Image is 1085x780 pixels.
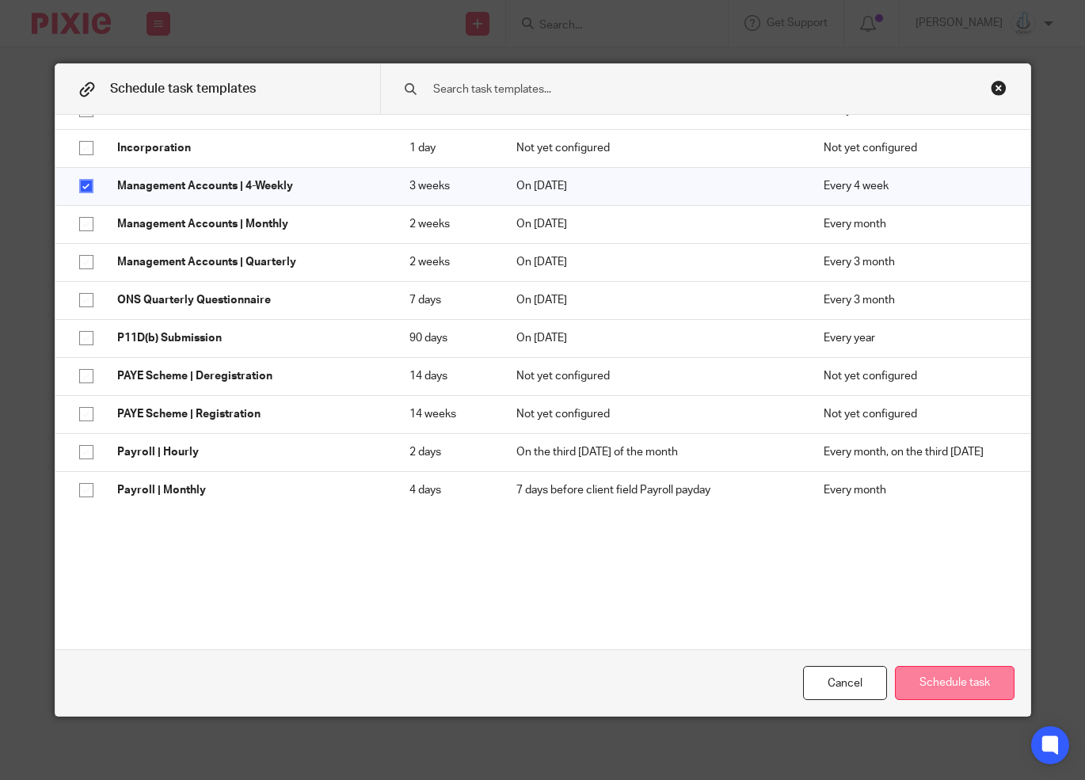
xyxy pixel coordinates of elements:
[516,140,792,156] p: Not yet configured
[824,140,1006,156] p: Not yet configured
[409,368,485,384] p: 14 days
[117,368,378,384] p: PAYE Scheme | Deregistration
[409,254,485,270] p: 2 weeks
[117,140,378,156] p: Incorporation
[824,216,1006,232] p: Every month
[824,254,1006,270] p: Every 3 month
[516,292,792,308] p: On [DATE]
[516,406,792,422] p: Not yet configured
[824,482,1006,498] p: Every month
[516,444,792,460] p: On the third [DATE] of the month
[117,406,378,422] p: PAYE Scheme | Registration
[117,444,378,460] p: Payroll | Hourly
[824,330,1006,346] p: Every year
[516,482,792,498] p: 7 days before client field Payroll payday
[110,82,256,95] span: Schedule task templates
[824,178,1006,194] p: Every 4 week
[516,254,792,270] p: On [DATE]
[117,216,378,232] p: Management Accounts | Monthly
[117,178,378,194] p: Management Accounts | 4-Weekly
[991,80,1007,96] div: Close this dialog window
[516,368,792,384] p: Not yet configured
[409,406,485,422] p: 14 weeks
[409,444,485,460] p: 2 days
[516,216,792,232] p: On [DATE]
[824,444,1006,460] p: Every month, on the third [DATE]
[409,292,485,308] p: 7 days
[409,330,485,346] p: 90 days
[409,140,485,156] p: 1 day
[895,666,1015,700] button: Schedule task
[409,178,485,194] p: 3 weeks
[409,216,485,232] p: 2 weeks
[516,330,792,346] p: On [DATE]
[117,330,378,346] p: P11D(b) Submission
[824,292,1006,308] p: Every 3 month
[803,666,887,700] div: Cancel
[117,254,378,270] p: Management Accounts | Quarterly
[824,368,1006,384] p: Not yet configured
[432,81,933,98] input: Search task templates...
[117,292,378,308] p: ONS Quarterly Questionnaire
[824,406,1006,422] p: Not yet configured
[117,482,378,498] p: Payroll | Monthly
[409,482,485,498] p: 4 days
[516,178,792,194] p: On [DATE]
